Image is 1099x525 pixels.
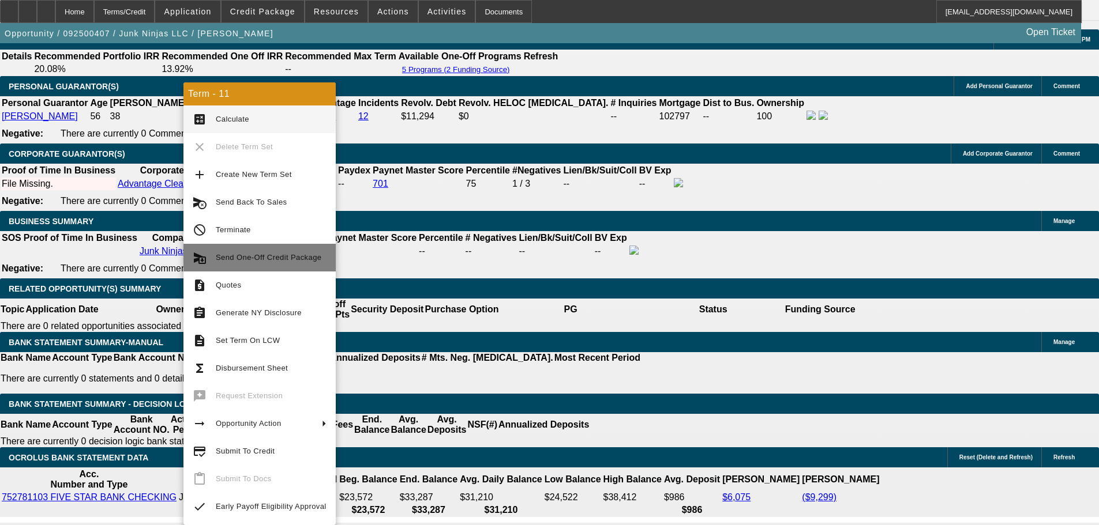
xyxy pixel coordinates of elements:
[563,177,637,190] td: --
[193,444,207,458] mat-icon: credit_score
[554,352,641,364] th: Most Recent Period
[152,233,194,243] b: Company
[466,179,510,189] div: 75
[216,308,302,317] span: Generate NY Disclosure
[140,165,231,175] b: Corporate Guarantor
[2,263,43,273] b: Negative:
[1,373,640,384] p: There are currently 0 statements and 0 details entered on this opportunity
[216,336,280,345] span: Set Term On LCW
[284,63,397,75] td: --
[118,179,254,188] a: Advantage Cleaning Services Inc
[2,98,88,108] b: Personal Guarantor
[2,111,78,121] a: [PERSON_NAME]
[512,165,561,175] b: #Negatives
[193,223,207,237] mat-icon: not_interested
[639,165,672,175] b: BV Exp
[544,492,602,503] td: $24,522
[193,195,207,209] mat-icon: cancel_schedule_send
[193,251,207,265] mat-icon: send_and_archive
[51,352,113,364] th: Account Type
[801,469,880,490] th: [PERSON_NAME]
[329,352,421,364] th: Annualized Deposits
[466,233,517,243] b: # Negatives
[785,299,856,320] th: Funding Source
[9,284,161,293] span: RELATED OPPORTUNITY(S) SUMMARY
[1053,218,1075,224] span: Manage
[99,299,242,320] th: Owner
[467,414,498,436] th: NSF(#)
[722,469,800,490] th: [PERSON_NAME]
[629,245,639,255] img: facebook-icon.png
[339,469,397,490] th: Beg. Balance
[178,469,258,490] th: Acc. Holder Name
[5,29,273,38] span: Opportunity / 092500407 / Junk Ninjas LLC / [PERSON_NAME]
[594,245,628,258] td: --
[642,299,785,320] th: Status
[350,299,424,320] th: Security Deposit
[9,453,148,462] span: OCROLUS BANK STATEMENT DATA
[2,129,43,138] b: Negative:
[377,7,409,16] span: Actions
[193,112,207,126] mat-icon: calculate
[595,233,627,243] b: BV Exp
[216,253,321,262] span: Send One-Off Credit Package
[459,492,543,503] td: $31,210
[193,278,207,292] mat-icon: request_quote
[161,63,283,75] td: 13.92%
[113,414,170,436] th: Bank Account NO.
[183,82,336,105] div: Term - 11
[222,1,304,22] button: Credit Package
[339,504,397,516] th: $23,572
[421,352,554,364] th: # Mts. Neg. [MEDICAL_DATA].
[458,110,609,123] td: $0
[110,98,211,108] b: [PERSON_NAME]. EST
[466,246,517,256] div: --
[519,245,593,258] td: --
[326,233,417,243] b: Paynet Master Score
[216,115,249,123] span: Calculate
[1053,339,1075,345] span: Manage
[610,110,657,123] td: --
[1053,83,1080,89] span: Comment
[512,179,561,189] div: 1 / 3
[459,98,609,108] b: Revolv. HELOC [MEDICAL_DATA].
[193,417,207,430] mat-icon: arrow_right_alt
[9,82,119,91] span: PERSONAL GUARANTOR(S)
[51,414,113,436] th: Account Type
[164,7,211,16] span: Application
[1,469,177,490] th: Acc. Number and Type
[459,469,543,490] th: Avg. Daily Balance
[499,299,642,320] th: PG
[419,1,475,22] button: Activities
[399,492,458,503] td: $33,287
[663,504,721,516] th: $986
[639,177,672,190] td: --
[1,165,116,176] th: Proof of Time In Business
[519,233,592,243] b: Lien/Bk/Suit/Coll
[216,170,292,179] span: Create New Term Set
[358,98,399,108] b: Incidents
[25,299,99,320] th: Application Date
[9,338,163,347] span: BANK STATEMENT SUMMARY-MANUAL
[23,232,138,244] th: Proof of Time In Business
[9,149,125,158] span: CORPORATE GUARANTOR(S)
[963,150,1033,157] span: Add Corporate Guarantor
[398,51,522,62] th: Available One-Off Programs
[326,246,417,256] div: --
[674,178,683,187] img: facebook-icon.png
[459,504,543,516] th: $31,210
[424,299,499,320] th: Purchase Option
[33,51,160,62] th: Recommended Portfolio IRR
[369,1,418,22] button: Actions
[807,111,816,120] img: facebook-icon.png
[332,414,354,436] th: Fees
[89,110,108,123] td: 56
[110,110,211,123] td: 38
[1,232,22,244] th: SOS
[603,469,662,490] th: High Balance
[193,306,207,320] mat-icon: assignment
[663,492,721,503] td: $986
[33,63,160,75] td: 20.08%
[61,129,305,138] span: There are currently 0 Comments entered on this opportunity
[390,414,426,436] th: Avg. Balance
